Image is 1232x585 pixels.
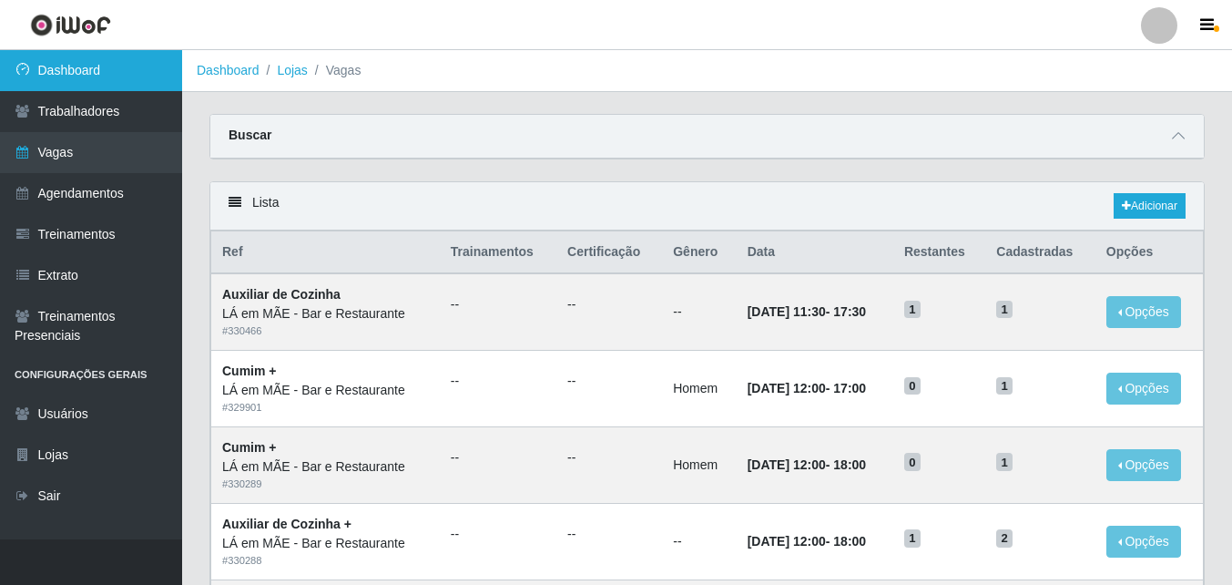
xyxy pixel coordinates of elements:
[451,295,545,314] ul: --
[182,50,1232,92] nav: breadcrumb
[748,457,826,472] time: [DATE] 12:00
[567,525,651,544] ul: --
[833,457,866,472] time: 18:00
[737,231,893,274] th: Data
[893,231,985,274] th: Restantes
[904,529,921,548] span: 1
[222,477,429,492] div: # 330289
[748,534,826,549] time: [DATE] 12:00
[904,301,921,319] span: 1
[211,231,440,274] th: Ref
[748,381,866,395] strong: -
[567,448,651,467] ul: --
[222,457,429,477] div: LÁ em MÃE - Bar e Restaurante
[222,381,429,400] div: LÁ em MÃE - Bar e Restaurante
[222,287,341,302] strong: Auxiliar de Cozinha
[222,304,429,323] div: LÁ em MÃE - Bar e Restaurante
[440,231,556,274] th: Trainamentos
[662,351,736,427] td: Homem
[556,231,662,274] th: Certificação
[1106,373,1181,405] button: Opções
[222,534,429,553] div: LÁ em MÃE - Bar e Restaurante
[662,426,736,503] td: Homem
[222,364,277,378] strong: Cumim +
[833,534,866,549] time: 18:00
[197,63,260,77] a: Dashboard
[30,14,111,36] img: CoreUI Logo
[567,372,651,391] ul: --
[996,453,1013,471] span: 1
[662,231,736,274] th: Gênero
[748,304,866,319] strong: -
[996,377,1013,395] span: 1
[985,231,1095,274] th: Cadastradas
[904,453,921,471] span: 0
[451,372,545,391] ul: --
[210,182,1204,231] div: Lista
[1106,526,1181,558] button: Opções
[1106,296,1181,328] button: Opções
[748,304,826,319] time: [DATE] 11:30
[904,377,921,395] span: 0
[229,128,271,142] strong: Buscar
[451,525,545,544] ul: --
[748,381,826,395] time: [DATE] 12:00
[277,63,307,77] a: Lojas
[748,457,866,472] strong: -
[308,61,361,80] li: Vagas
[833,381,866,395] time: 17:00
[748,534,866,549] strong: -
[996,301,1013,319] span: 1
[996,529,1013,548] span: 2
[662,273,736,350] td: --
[222,553,429,569] div: # 330288
[222,400,429,416] div: # 329901
[833,304,866,319] time: 17:30
[1106,449,1181,481] button: Opções
[222,517,351,531] strong: Auxiliar de Cozinha +
[451,448,545,467] ul: --
[1095,231,1204,274] th: Opções
[222,440,277,455] strong: Cumim +
[1114,193,1186,219] a: Adicionar
[222,323,429,339] div: # 330466
[662,503,736,580] td: --
[567,295,651,314] ul: --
